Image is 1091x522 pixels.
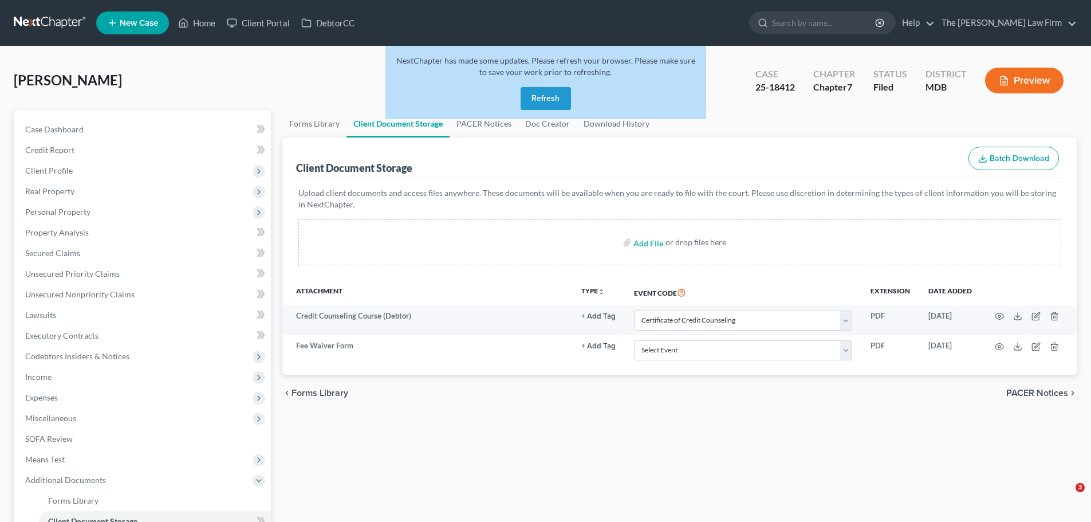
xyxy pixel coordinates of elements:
button: Preview [985,68,1064,93]
i: unfold_more [598,288,605,295]
span: Expenses [25,393,58,402]
div: Chapter [813,81,855,94]
div: Status [873,68,907,81]
div: Case [755,68,795,81]
span: Lawsuits [25,310,56,320]
a: The [PERSON_NAME] Law Firm [936,13,1077,33]
a: Unsecured Priority Claims [16,264,271,284]
a: Forms Library [39,490,271,511]
a: Case Dashboard [16,119,271,140]
button: Batch Download [968,147,1059,171]
button: + Add Tag [581,313,616,320]
span: SOFA Review [25,434,73,443]
span: NextChapter has made some updates. Please refresh your browser. Please make sure to save your wor... [396,56,695,77]
button: + Add Tag [581,343,616,350]
th: Attachment [282,279,572,305]
a: Client Portal [221,13,296,33]
a: + Add Tag [581,311,616,321]
div: Client Document Storage [296,161,412,175]
td: PDF [861,305,919,335]
a: SOFA Review [16,429,271,449]
th: Event Code [625,279,861,305]
a: Secured Claims [16,243,271,264]
i: chevron_right [1068,388,1077,398]
a: Unsecured Nonpriority Claims [16,284,271,305]
button: Refresh [521,87,571,110]
td: Credit Counseling Course (Debtor) [282,305,572,335]
button: chevron_left Forms Library [282,388,348,398]
a: Lawsuits [16,305,271,325]
div: MDB [925,81,967,94]
span: Unsecured Nonpriority Claims [25,289,135,299]
span: Means Test [25,454,65,464]
span: New Case [120,19,158,28]
span: Forms Library [48,496,99,505]
span: PACER Notices [1006,388,1068,398]
td: [DATE] [919,305,981,335]
a: Client Document Storage [346,110,450,138]
a: Help [896,13,935,33]
span: 7 [847,81,852,92]
span: Real Property [25,186,74,196]
span: Client Profile [25,166,73,175]
span: Personal Property [25,207,90,217]
span: Batch Download [990,154,1049,163]
div: or drop files here [665,237,726,248]
span: Secured Claims [25,248,80,258]
span: Additional Documents [25,475,106,485]
a: Forms Library [282,110,346,138]
div: 25-18412 [755,81,795,94]
span: Codebtors Insiders & Notices [25,351,129,361]
span: Credit Report [25,145,74,155]
a: Home [172,13,221,33]
span: Executory Contracts [25,331,99,340]
span: 3 [1076,483,1085,492]
span: Unsecured Priority Claims [25,269,120,278]
td: Fee Waiver Form [282,335,572,365]
iframe: Intercom live chat [1052,483,1080,511]
input: Search by name... [772,12,877,33]
a: + Add Tag [581,340,616,351]
a: Credit Report [16,140,271,160]
td: [DATE] [919,335,981,365]
a: Property Analysis [16,222,271,243]
th: Extension [861,279,919,305]
p: Upload client documents and access files anywhere. These documents will be available when you are... [298,187,1061,210]
a: Executory Contracts [16,325,271,346]
div: District [925,68,967,81]
button: TYPEunfold_more [581,288,605,295]
span: Forms Library [292,388,348,398]
th: Date added [919,279,981,305]
td: PDF [861,335,919,365]
span: Income [25,372,52,382]
span: [PERSON_NAME] [14,72,122,88]
a: DebtorCC [296,13,360,33]
span: Miscellaneous [25,413,76,423]
div: Chapter [813,68,855,81]
i: chevron_left [282,388,292,398]
span: Case Dashboard [25,124,84,134]
button: PACER Notices chevron_right [1006,388,1077,398]
span: Property Analysis [25,227,89,237]
div: Filed [873,81,907,94]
